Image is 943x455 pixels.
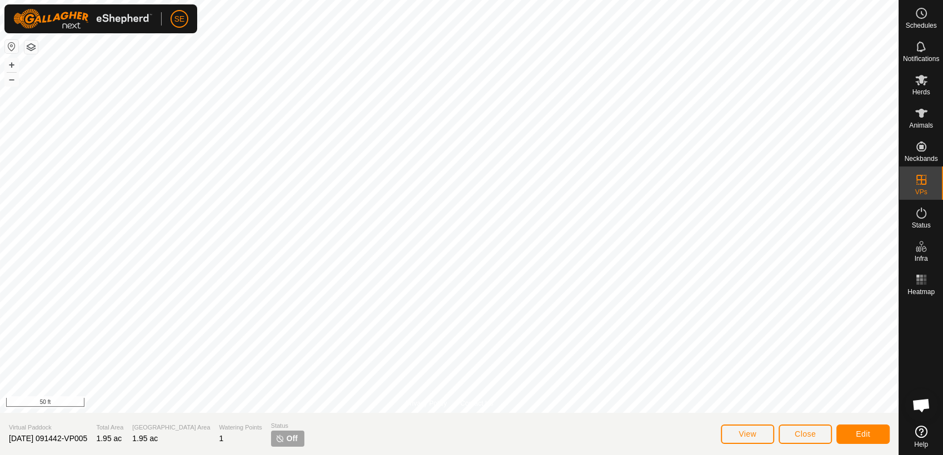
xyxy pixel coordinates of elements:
span: VPs [915,189,927,195]
span: Status [911,222,930,229]
span: Help [914,441,928,448]
span: Animals [909,122,933,129]
a: Privacy Policy [405,398,447,408]
button: – [5,73,18,86]
span: Neckbands [904,155,937,162]
span: Schedules [905,22,936,29]
div: Open chat [905,388,938,422]
span: Heatmap [907,289,935,295]
span: [GEOGRAPHIC_DATA] Area [132,423,210,432]
span: Off [287,433,298,444]
span: SE [174,13,185,25]
span: Status [271,421,304,431]
button: Close [779,424,832,444]
span: Edit [856,429,870,438]
span: 1 [219,434,224,443]
span: Virtual Paddock [9,423,87,432]
span: View [739,429,756,438]
img: Gallagher Logo [13,9,152,29]
span: Infra [914,255,927,262]
button: View [721,424,774,444]
button: + [5,58,18,72]
a: Contact Us [460,398,493,408]
span: Close [795,429,816,438]
span: Notifications [903,55,939,62]
span: Total Area [96,423,123,432]
span: 1.95 ac [132,434,158,443]
span: [DATE] 091442-VP005 [9,434,87,443]
span: Watering Points [219,423,262,432]
img: turn-off [275,434,284,443]
button: Reset Map [5,40,18,53]
span: 1.95 ac [96,434,122,443]
a: Help [899,421,943,452]
button: Edit [836,424,890,444]
span: Herds [912,89,930,95]
button: Map Layers [24,41,38,54]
